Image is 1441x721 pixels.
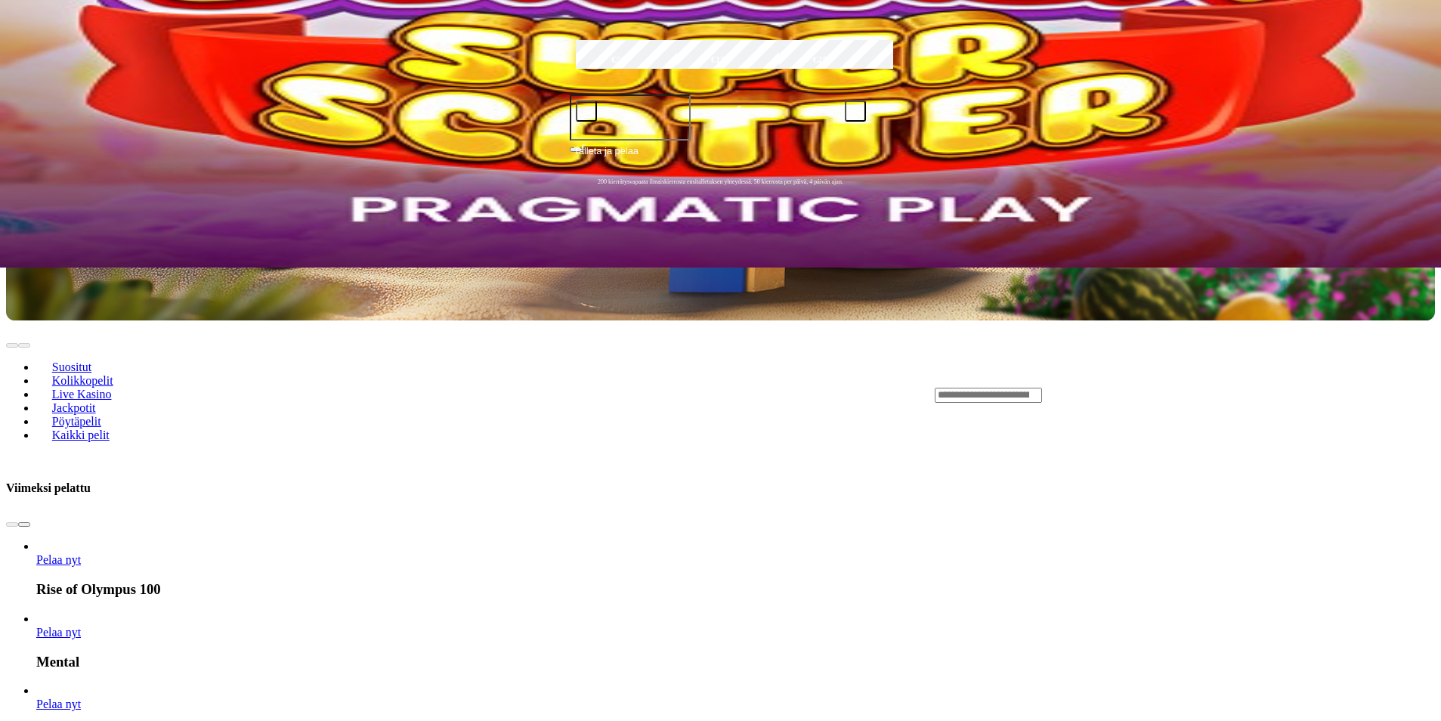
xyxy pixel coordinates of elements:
a: Jackpotit [36,397,111,419]
a: Rise of Olympus 100 [36,553,81,566]
a: Mental [36,626,81,639]
span: € [582,142,586,151]
a: Live Kasino [36,383,127,406]
a: Kolikkopelit [36,370,128,392]
a: Suositut [36,356,107,379]
span: Pelaa nyt [36,698,81,710]
button: next slide [18,343,30,348]
span: Kaikki pelit [46,429,116,441]
button: Talleta ja pelaa [570,143,872,172]
span: Kolikkopelit [46,374,119,387]
span: Pelaa nyt [36,553,81,566]
button: prev slide [6,343,18,348]
a: Cleocatra [36,698,81,710]
nav: Lobby [6,335,904,454]
span: € [737,102,741,116]
span: Talleta ja pelaa [574,144,639,171]
button: plus icon [845,101,866,122]
span: Pelaa nyt [36,626,81,639]
a: Pöytäpelit [36,410,116,433]
button: prev slide [6,522,18,527]
button: next slide [18,522,30,527]
h3: Viimeksi pelattu [6,481,91,495]
input: Search [935,388,1042,403]
label: €50 [572,38,666,82]
button: minus icon [576,101,597,122]
header: Lobby [6,320,1435,469]
span: Jackpotit [46,401,102,414]
span: Live Kasino [46,388,118,401]
span: Pöytäpelit [46,415,107,428]
label: €150 [673,38,767,82]
a: Kaikki pelit [36,424,125,447]
span: Suositut [46,360,97,373]
label: €250 [775,38,869,82]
